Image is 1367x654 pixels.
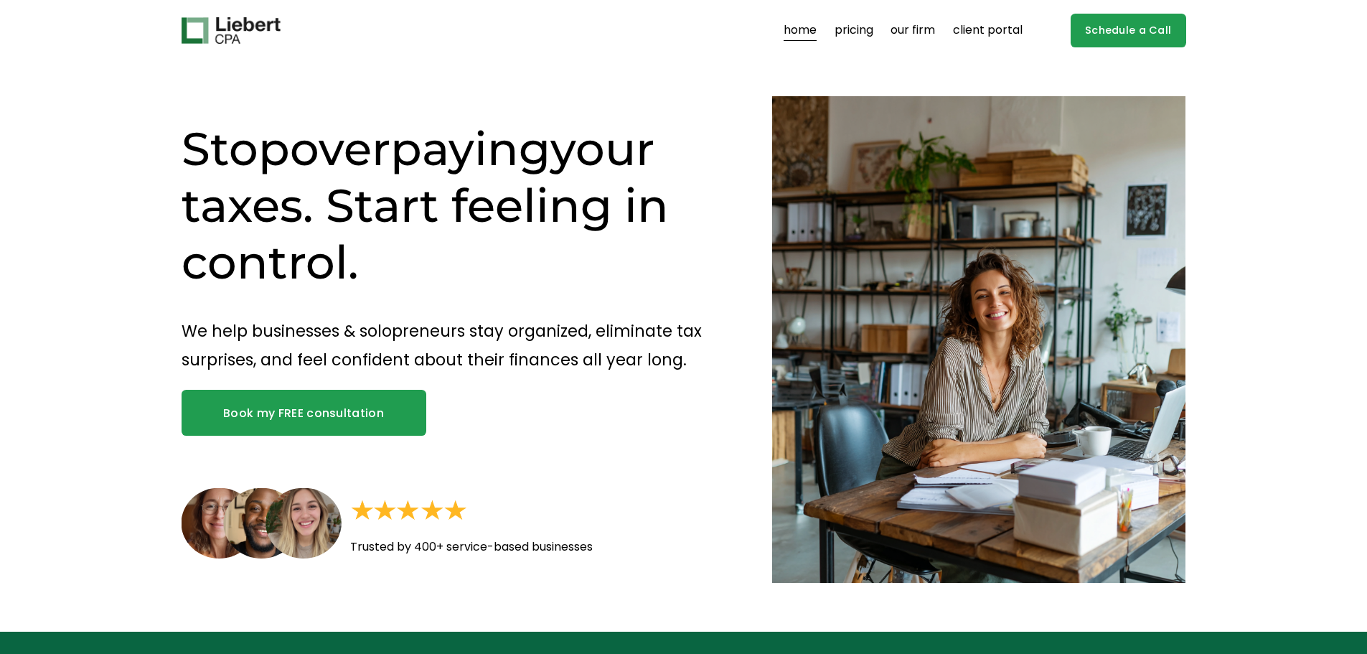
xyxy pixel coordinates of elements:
[1071,14,1186,47] a: Schedule a Call
[784,19,817,42] a: home
[953,19,1023,42] a: client portal
[835,19,873,42] a: pricing
[182,17,281,45] img: Liebert CPA
[182,390,426,436] a: Book my FREE consultation
[350,537,680,558] p: Trusted by 400+ service-based businesses
[182,317,722,375] p: We help businesses & solopreneurs stay organized, eliminate tax surprises, and feel confident abo...
[182,121,722,291] h1: Stop your taxes. Start feeling in control.
[891,19,935,42] a: our firm
[290,121,550,177] span: overpaying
